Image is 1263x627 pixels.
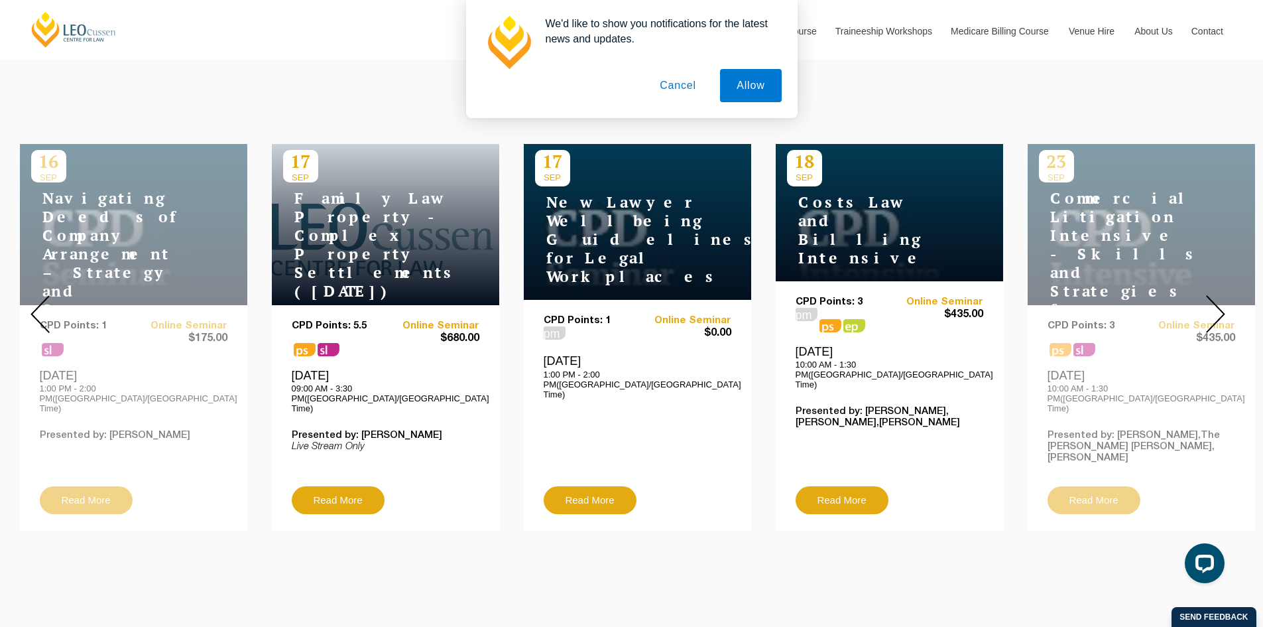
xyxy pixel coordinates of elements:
span: SEP [535,173,570,182]
span: ps [819,319,841,332]
span: SEP [283,173,318,182]
p: CPD Points: 1 [544,315,638,326]
img: notification icon [482,16,535,69]
a: Online Seminar [385,320,479,332]
h4: New Lawyer Wellbeing Guidelines for Legal Workplaces [535,193,701,286]
h4: Costs Law and Billing Intensive [787,193,953,267]
img: Prev [30,295,50,333]
a: Read More [796,486,888,514]
a: Read More [544,486,636,514]
p: Live Stream Only [292,441,479,453]
span: ps [843,319,865,332]
span: pm [796,308,817,321]
p: 17 [283,150,318,173]
h4: Family Law Property - Complex Property Settlements ([DATE]) [283,189,449,301]
span: $435.00 [889,308,983,322]
span: $680.00 [385,332,479,346]
a: Online Seminar [637,315,731,326]
span: SEP [787,173,822,182]
div: We'd like to show you notifications for the latest news and updates. [535,16,782,46]
a: Online Seminar [889,297,983,308]
span: sl [318,343,339,356]
span: pm [544,326,566,340]
p: 09:00 AM - 3:30 PM([GEOGRAPHIC_DATA]/[GEOGRAPHIC_DATA] Time) [292,383,479,413]
p: CPD Points: 5.5 [292,320,386,332]
p: 10:00 AM - 1:30 PM([GEOGRAPHIC_DATA]/[GEOGRAPHIC_DATA] Time) [796,360,983,389]
div: [DATE] [544,354,731,399]
p: 17 [535,150,570,173]
div: [DATE] [796,344,983,389]
button: Cancel [643,69,713,102]
div: [DATE] [292,368,479,413]
p: 1:00 PM - 2:00 PM([GEOGRAPHIC_DATA]/[GEOGRAPHIC_DATA] Time) [544,370,731,399]
img: Next [1206,295,1225,333]
span: ps [294,343,316,356]
p: Presented by: [PERSON_NAME],[PERSON_NAME],[PERSON_NAME] [796,406,983,429]
p: CPD Points: 3 [796,297,890,308]
iframe: LiveChat chat widget [1174,538,1230,594]
span: $0.00 [637,326,731,340]
p: Presented by: [PERSON_NAME] [292,430,479,441]
a: Read More [292,486,385,514]
button: Allow [720,69,781,102]
p: 18 [787,150,822,173]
